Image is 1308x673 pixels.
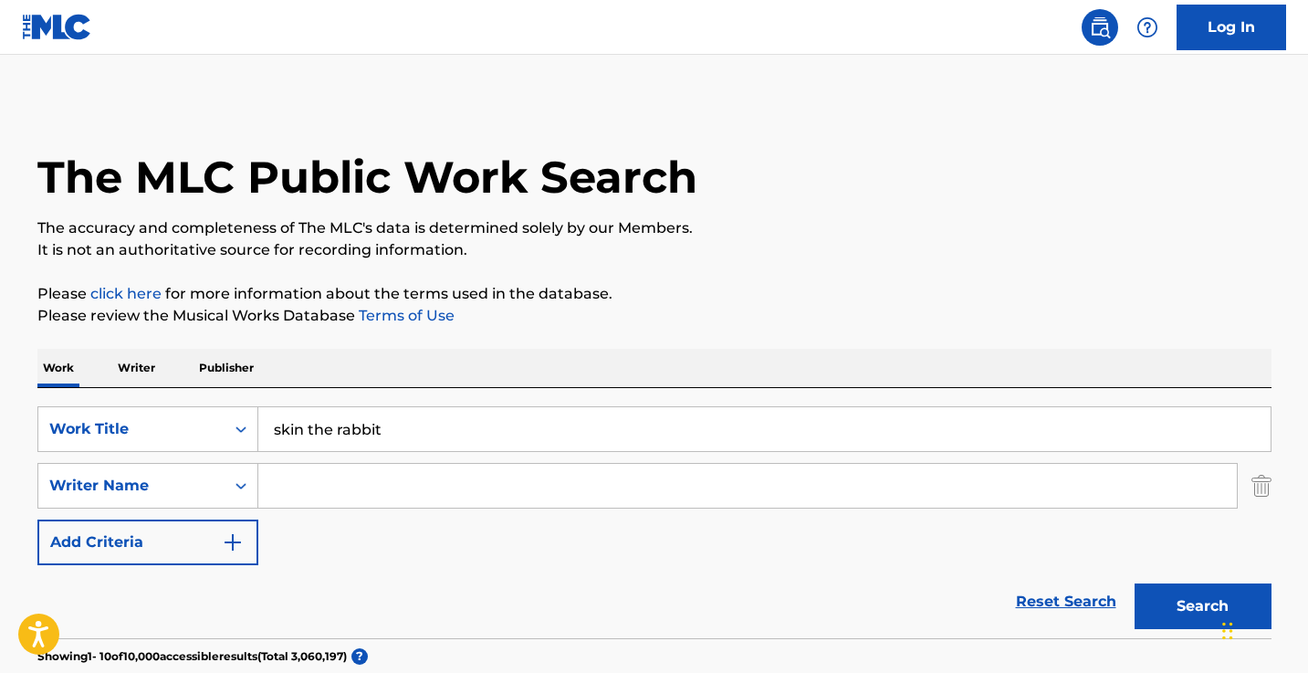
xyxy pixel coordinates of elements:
[1136,16,1158,38] img: help
[90,285,162,302] a: click here
[49,418,214,440] div: Work Title
[1082,9,1118,46] a: Public Search
[37,520,258,565] button: Add Criteria
[37,217,1271,239] p: The accuracy and completeness of The MLC's data is determined solely by our Members.
[37,150,697,205] h1: The MLC Public Work Search
[1222,604,1233,658] div: Drag
[1217,585,1308,673] iframe: Chat Widget
[351,648,368,665] span: ?
[37,349,79,387] p: Work
[49,475,214,497] div: Writer Name
[1129,9,1166,46] div: Help
[222,531,244,553] img: 9d2ae6d4665cec9f34b9.svg
[112,349,161,387] p: Writer
[37,648,347,665] p: Showing 1 - 10 of 10,000 accessible results (Total 3,060,197 )
[1135,584,1271,629] button: Search
[37,406,1271,638] form: Search Form
[22,14,92,40] img: MLC Logo
[37,239,1271,261] p: It is not an authoritative source for recording information.
[1251,463,1271,509] img: Delete Criterion
[1177,5,1286,50] a: Log In
[37,305,1271,327] p: Please review the Musical Works Database
[194,349,259,387] p: Publisher
[355,307,455,324] a: Terms of Use
[37,283,1271,305] p: Please for more information about the terms used in the database.
[1089,16,1111,38] img: search
[1007,582,1125,622] a: Reset Search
